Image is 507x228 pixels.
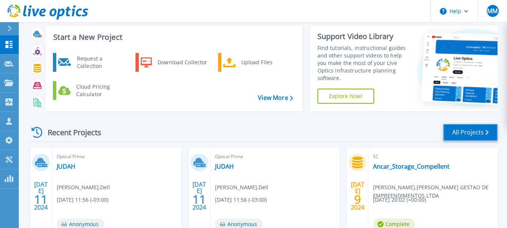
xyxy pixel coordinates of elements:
span: [DATE] 11:56 (-03:00) [215,196,267,204]
a: Cloud Pricing Calculator [53,81,130,100]
div: Recent Projects [29,123,111,142]
div: Find tutorials, instructional guides and other support videos to help you make the most of your L... [317,44,411,82]
span: [PERSON_NAME] , Dell [215,183,268,192]
a: View More [258,94,293,101]
a: Explore Now! [317,89,375,104]
span: Optical Prime [57,153,177,161]
a: Ancar_Storage_Compellent [373,163,450,170]
span: 11 [193,196,206,202]
span: 11 [34,196,48,202]
a: Upload Files [218,53,295,72]
span: SC [373,153,493,161]
span: 9 [354,196,361,202]
div: [DATE] 2024 [351,182,365,210]
span: Optical Prime [215,153,335,161]
div: Request a Collection [73,55,128,70]
h3: Start a New Project [53,33,293,41]
span: [PERSON_NAME] , [PERSON_NAME] GESTAO DE EMPREENDIMENTOS LTDA [373,183,498,200]
span: MM [487,8,498,14]
span: [PERSON_NAME] , Dell [57,183,110,192]
div: Download Collector [154,55,211,70]
a: JUDAH [57,163,75,170]
span: [DATE] 11:56 (-03:00) [57,196,108,204]
a: Download Collector [135,53,212,72]
a: JUDAH [215,163,234,170]
a: Request a Collection [53,53,130,72]
div: [DATE] 2024 [34,182,48,210]
span: [DATE] 20:02 (+00:00) [373,196,426,204]
div: [DATE] 2024 [192,182,206,210]
a: All Projects [443,124,498,141]
div: Upload Files [238,55,293,70]
div: Support Video Library [317,32,411,41]
div: Cloud Pricing Calculator [72,83,128,98]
